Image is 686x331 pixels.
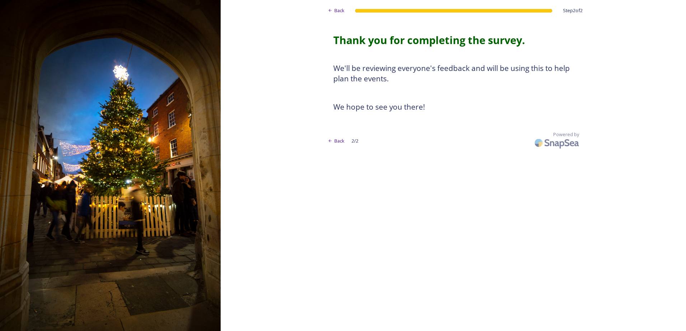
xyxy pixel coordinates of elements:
[553,131,579,138] span: Powered by
[333,63,574,84] h3: We'll be reviewing everyone's feedback and will be using this to help plan the events.
[333,33,525,47] strong: Thank you for completing the survey.
[563,7,583,14] span: Step 2 of 2
[532,134,583,151] img: SnapSea Logo
[333,102,574,112] h3: We hope to see you there!
[334,138,344,144] span: Back
[334,7,344,14] span: Back
[352,138,358,144] span: 2 / 2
